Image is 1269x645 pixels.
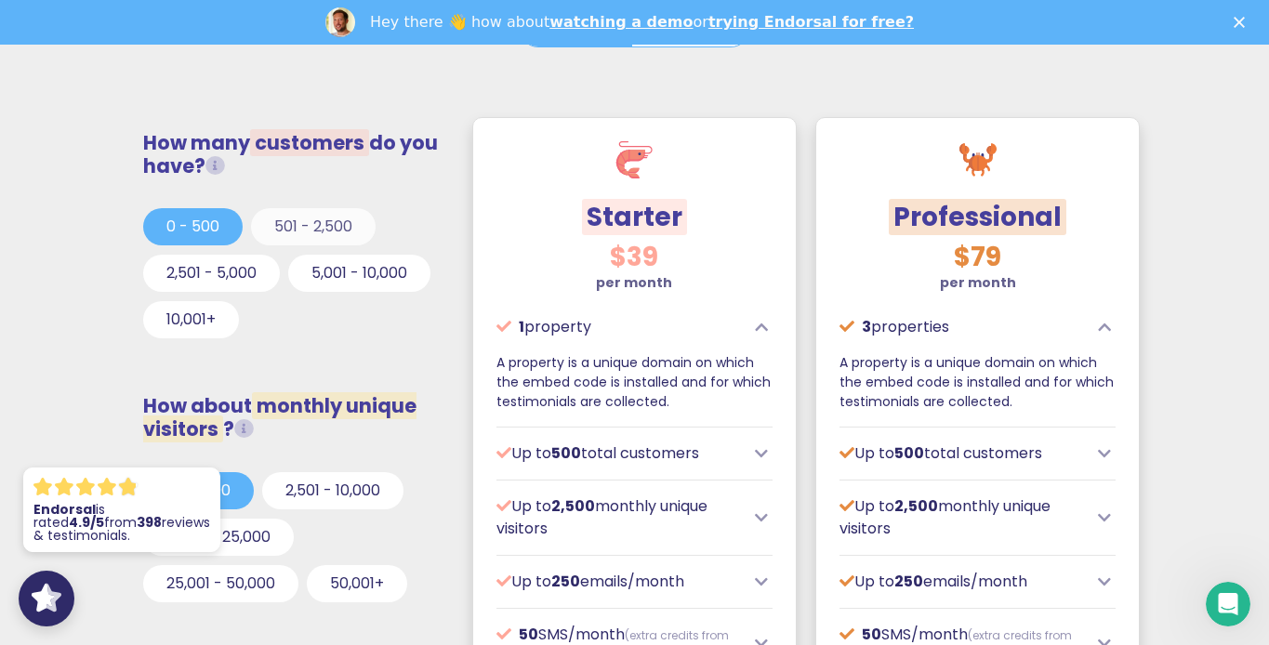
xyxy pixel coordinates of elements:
[234,419,254,439] i: Unique visitors that view our social proof tools (widgets, FOMO popups or Wall of Love) on your w...
[549,13,693,31] a: watching a demo
[496,353,773,412] p: A property is a unique domain on which the embed code is installed and for which testimonials are...
[940,273,1016,292] strong: per month
[862,316,871,337] span: 3
[288,255,430,292] button: 5,001 - 10,000
[143,565,298,602] button: 25,001 - 50,000
[33,500,96,519] strong: Endorsal
[610,239,658,275] span: $39
[839,316,1088,338] p: properties
[551,571,580,592] span: 250
[959,141,997,178] img: crab.svg
[862,624,881,645] span: 50
[954,239,1001,275] span: $79
[325,7,355,37] img: Profile image for Dean
[69,513,104,532] strong: 4.9/5
[894,442,924,464] span: 500
[143,301,239,338] button: 10,001+
[143,208,243,245] button: 0 - 500
[1206,582,1250,626] iframe: Intercom live chat
[839,353,1116,412] p: A property is a unique domain on which the embed code is installed and for which testimonials are...
[889,199,1066,235] span: Professional
[1234,17,1252,28] div: Close
[33,503,210,542] p: is rated from reviews & testimonials.
[839,571,1088,593] p: Up to emails/month
[596,273,672,292] strong: per month
[143,394,440,441] h3: How about ?
[708,13,914,31] a: trying Endorsal for free?
[137,513,162,532] strong: 398
[496,316,745,338] p: property
[582,199,687,235] span: Starter
[251,208,376,245] button: 501 - 2,500
[143,392,416,442] span: monthly unique visitors
[894,495,938,517] span: 2,500
[250,129,369,156] span: customers
[205,156,225,176] i: Total customers from whom you request testimonials/reviews.
[143,255,280,292] button: 2,501 - 5,000
[894,571,923,592] span: 250
[496,495,745,540] p: Up to monthly unique visitors
[839,442,1088,465] p: Up to total customers
[615,141,653,178] img: shrimp.svg
[307,565,407,602] button: 50,001+
[551,442,581,464] span: 500
[519,624,538,645] span: 50
[496,571,745,593] p: Up to emails/month
[551,495,595,517] span: 2,500
[839,495,1088,540] p: Up to monthly unique visitors
[519,316,524,337] span: 1
[262,472,403,509] button: 2,501 - 10,000
[143,131,440,178] h3: How many do you have?
[496,442,745,465] p: Up to total customers
[370,13,914,32] div: Hey there 👋 how about or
